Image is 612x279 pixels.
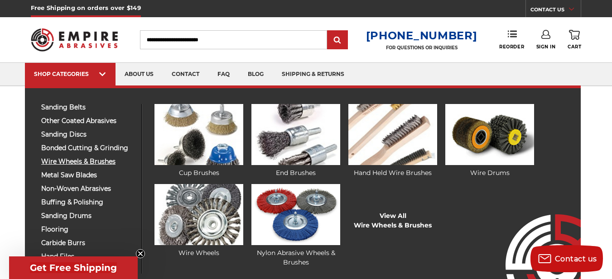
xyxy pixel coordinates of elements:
span: Cart [568,44,581,50]
input: Submit [328,31,347,49]
span: bonded cutting & grinding [41,145,135,151]
div: SHOP CATEGORIES [34,71,106,77]
a: faq [208,63,239,86]
a: CONTACT US [530,5,581,17]
span: non-woven abrasives [41,185,135,192]
img: Hand Held Wire Brushes [348,104,437,165]
span: other coated abrasives [41,118,135,124]
a: [PHONE_NUMBER] [366,29,477,42]
span: Get Free Shipping [30,262,117,273]
img: Wire Wheels [154,184,243,245]
a: Wire Drums [445,104,534,178]
a: contact [163,63,208,86]
span: sanding drums [41,213,135,219]
img: Empire Abrasives [31,23,118,57]
a: Wire Wheels [154,184,243,258]
span: Sign In [536,44,556,50]
span: hand files [41,253,135,260]
img: Nylon Abrasive Wheels & Brushes [251,184,340,245]
p: FOR QUESTIONS OR INQUIRIES [366,45,477,51]
button: Contact us [530,245,603,272]
a: shipping & returns [273,63,353,86]
a: about us [116,63,163,86]
span: buffing & polishing [41,199,135,206]
span: carbide burrs [41,240,135,246]
img: Cup Brushes [154,104,243,165]
div: Get Free ShippingClose teaser [9,256,138,279]
a: blog [239,63,273,86]
a: Nylon Abrasive Wheels & Brushes [251,184,340,267]
span: metal saw blades [41,172,135,179]
img: End Brushes [251,104,340,165]
a: Reorder [499,30,524,49]
span: flooring [41,226,135,233]
button: Close teaser [136,249,145,258]
span: sanding discs [41,131,135,138]
span: sanding belts [41,104,135,111]
img: Wire Drums [445,104,534,165]
a: View AllWire Wheels & Brushes [354,211,432,230]
a: End Brushes [251,104,340,178]
span: Reorder [499,44,524,50]
a: Cup Brushes [154,104,243,178]
span: Contact us [555,255,597,263]
a: Hand Held Wire Brushes [348,104,437,178]
a: Cart [568,30,581,50]
span: wire wheels & brushes [41,158,135,165]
